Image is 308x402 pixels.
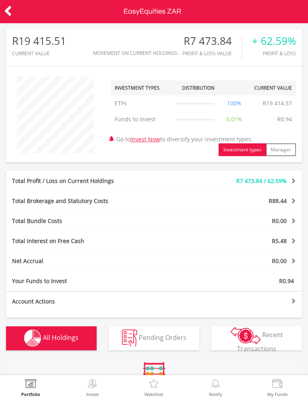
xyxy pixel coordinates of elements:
img: Invest Now [86,379,99,390]
label: Invest [86,392,99,396]
div: R7 473.84 [182,35,242,47]
div: Total Interest on Free Cash [6,237,179,245]
img: Watchlist [148,379,160,390]
div: Total Profit / Loss on Current Holdings [6,177,179,185]
span: All Holdings [43,333,79,342]
span: R88.44 [269,197,287,205]
div: Net Accrual [6,257,179,265]
img: View Portfolio [24,379,37,390]
td: R19 414.57 [259,95,296,111]
label: Notify [209,392,222,396]
span: R5.48 [272,237,287,245]
td: 100% [219,95,249,111]
div: R19 415.51 [12,35,66,47]
label: Portfolio [21,392,40,396]
span: Pending Orders [139,333,186,342]
span: Recent Transactions [237,330,283,353]
th: Current Value [249,80,296,95]
div: Profit & Loss [252,51,296,56]
td: Funds to Invest [111,111,172,127]
div: Account Actions [6,297,154,306]
a: Notify [209,379,222,396]
span: R0.00 [272,257,287,265]
label: Watchlist [144,392,163,396]
a: Invest Now [130,135,160,143]
span: R0.00 [272,217,287,225]
a: Portfolio [21,379,40,396]
a: Invest [86,379,99,396]
button: Manager [266,143,296,156]
div: Profit & Loss Value [182,51,242,56]
td: ETFs [111,95,172,111]
button: Investment types [219,143,266,156]
div: Total Bundle Costs [6,217,179,225]
div: Your Funds to Invest [6,277,154,285]
div: Total Brokerage and Statutory Costs [6,197,179,205]
img: View Funds [271,379,284,390]
div: + 62.59% [252,35,296,47]
a: Watchlist [144,379,163,396]
a: My Funds [267,379,288,396]
button: All Holdings [6,326,97,350]
div: Movement on Current Holdings: [93,50,178,56]
span: R7 473.84 / 62.59% [236,177,287,185]
th: Investment Types [111,80,172,95]
img: transactions-zar-wht.png [231,327,261,344]
img: View Notifications [209,379,222,390]
img: holdings-wht.png [24,330,41,347]
td: 0.01% [219,111,249,127]
img: pending_instructions-wht.png [122,330,137,347]
div: Distribution [182,84,215,91]
button: Recent Transactions [211,326,302,350]
label: My Funds [267,392,288,396]
div: CURRENT VALUE [12,51,66,56]
td: R0.94 [273,111,296,127]
button: Pending Orders [109,326,199,350]
div: Go to to diversify your investment types. [105,72,302,156]
span: R0.94 [279,277,294,285]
